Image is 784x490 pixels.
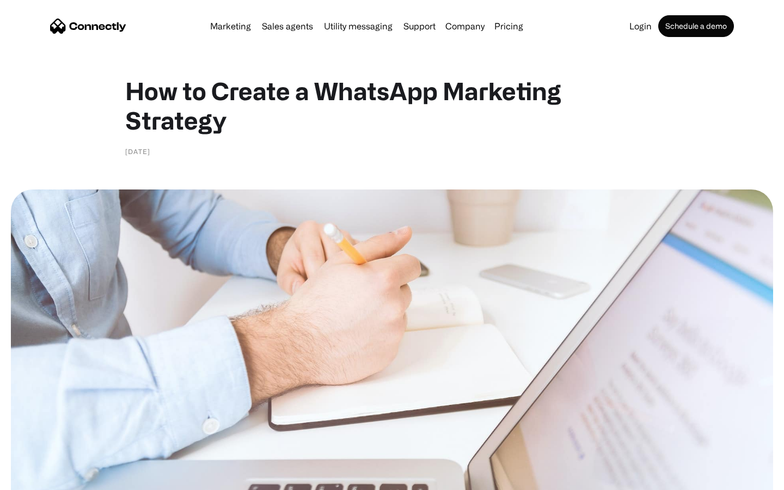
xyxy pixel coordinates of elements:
a: Support [399,22,440,30]
div: [DATE] [125,146,150,157]
a: Login [625,22,656,30]
a: Sales agents [258,22,317,30]
div: Company [445,19,485,34]
h1: How to Create a WhatsApp Marketing Strategy [125,76,659,135]
a: Pricing [490,22,528,30]
a: Marketing [206,22,255,30]
aside: Language selected: English [11,471,65,486]
a: Schedule a demo [658,15,734,37]
a: Utility messaging [320,22,397,30]
ul: Language list [22,471,65,486]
